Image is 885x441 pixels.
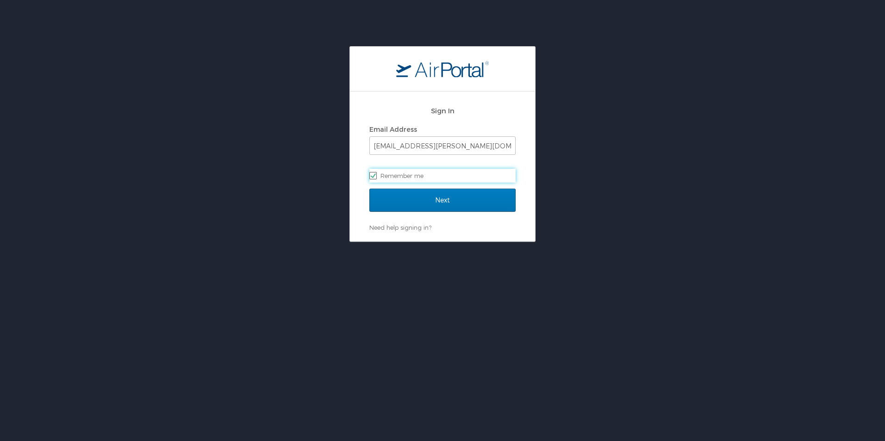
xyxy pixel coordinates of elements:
label: Remember me [369,169,516,183]
input: Next [369,189,516,212]
img: logo [396,61,489,77]
label: Email Address [369,125,417,133]
h2: Sign In [369,105,516,116]
a: Need help signing in? [369,224,431,231]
